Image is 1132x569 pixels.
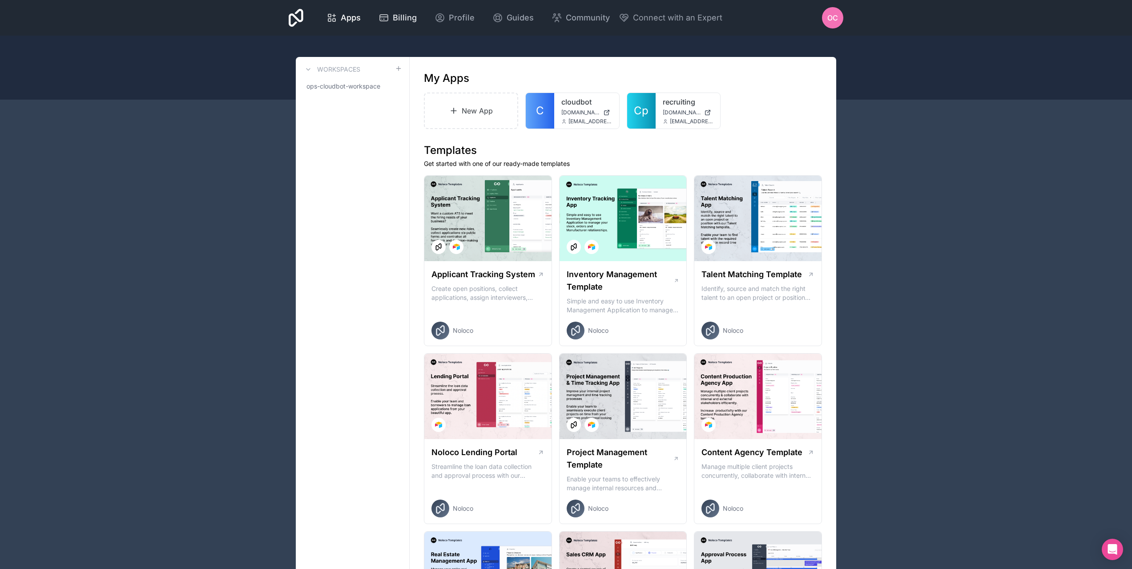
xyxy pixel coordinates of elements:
[536,104,544,118] span: C
[588,326,608,335] span: Noloco
[306,82,380,91] span: ops-cloudbot-workspace
[431,268,535,281] h1: Applicant Tracking System
[449,12,475,24] span: Profile
[633,12,722,24] span: Connect with an Expert
[526,93,554,129] a: C
[567,446,673,471] h1: Project Management Template
[424,71,469,85] h1: My Apps
[317,65,360,74] h3: Workspaces
[588,504,608,513] span: Noloco
[705,421,712,428] img: Airtable Logo
[619,12,722,24] button: Connect with an Expert
[431,446,517,459] h1: Noloco Lending Portal
[319,8,368,28] a: Apps
[561,97,612,107] a: cloudbot
[485,8,541,28] a: Guides
[701,284,814,302] p: Identify, source and match the right talent to an open project or position with our Talent Matchi...
[723,504,743,513] span: Noloco
[701,268,802,281] h1: Talent Matching Template
[663,109,713,116] a: [DOMAIN_NAME]
[303,64,360,75] a: Workspaces
[723,326,743,335] span: Noloco
[544,8,617,28] a: Community
[567,475,680,492] p: Enable your teams to effectively manage internal resources and execute client projects on time.
[568,118,612,125] span: [EMAIL_ADDRESS][DOMAIN_NAME]
[566,12,610,24] span: Community
[393,12,417,24] span: Billing
[705,243,712,250] img: Airtable Logo
[567,297,680,315] p: Simple and easy to use Inventory Management Application to manage your stock, orders and Manufact...
[453,243,460,250] img: Airtable Logo
[670,118,713,125] span: [EMAIL_ADDRESS][DOMAIN_NAME]
[588,421,595,428] img: Airtable Logo
[634,104,649,118] span: Cp
[424,93,518,129] a: New App
[567,268,673,293] h1: Inventory Management Template
[453,326,473,335] span: Noloco
[701,462,814,480] p: Manage multiple client projects concurrently, collaborate with internal and external stakeholders...
[341,12,361,24] span: Apps
[424,143,822,157] h1: Templates
[431,462,544,480] p: Streamline the loan data collection and approval process with our Lending Portal template.
[371,8,424,28] a: Billing
[561,109,600,116] span: [DOMAIN_NAME]
[303,78,402,94] a: ops-cloudbot-workspace
[827,12,838,23] span: OC
[424,159,822,168] p: Get started with one of our ready-made templates
[427,8,482,28] a: Profile
[588,243,595,250] img: Airtable Logo
[431,284,544,302] p: Create open positions, collect applications, assign interviewers, centralise candidate feedback a...
[453,504,473,513] span: Noloco
[1102,539,1123,560] div: Open Intercom Messenger
[663,109,701,116] span: [DOMAIN_NAME]
[507,12,534,24] span: Guides
[627,93,656,129] a: Cp
[561,109,612,116] a: [DOMAIN_NAME]
[435,421,442,428] img: Airtable Logo
[663,97,713,107] a: recruiting
[701,446,802,459] h1: Content Agency Template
